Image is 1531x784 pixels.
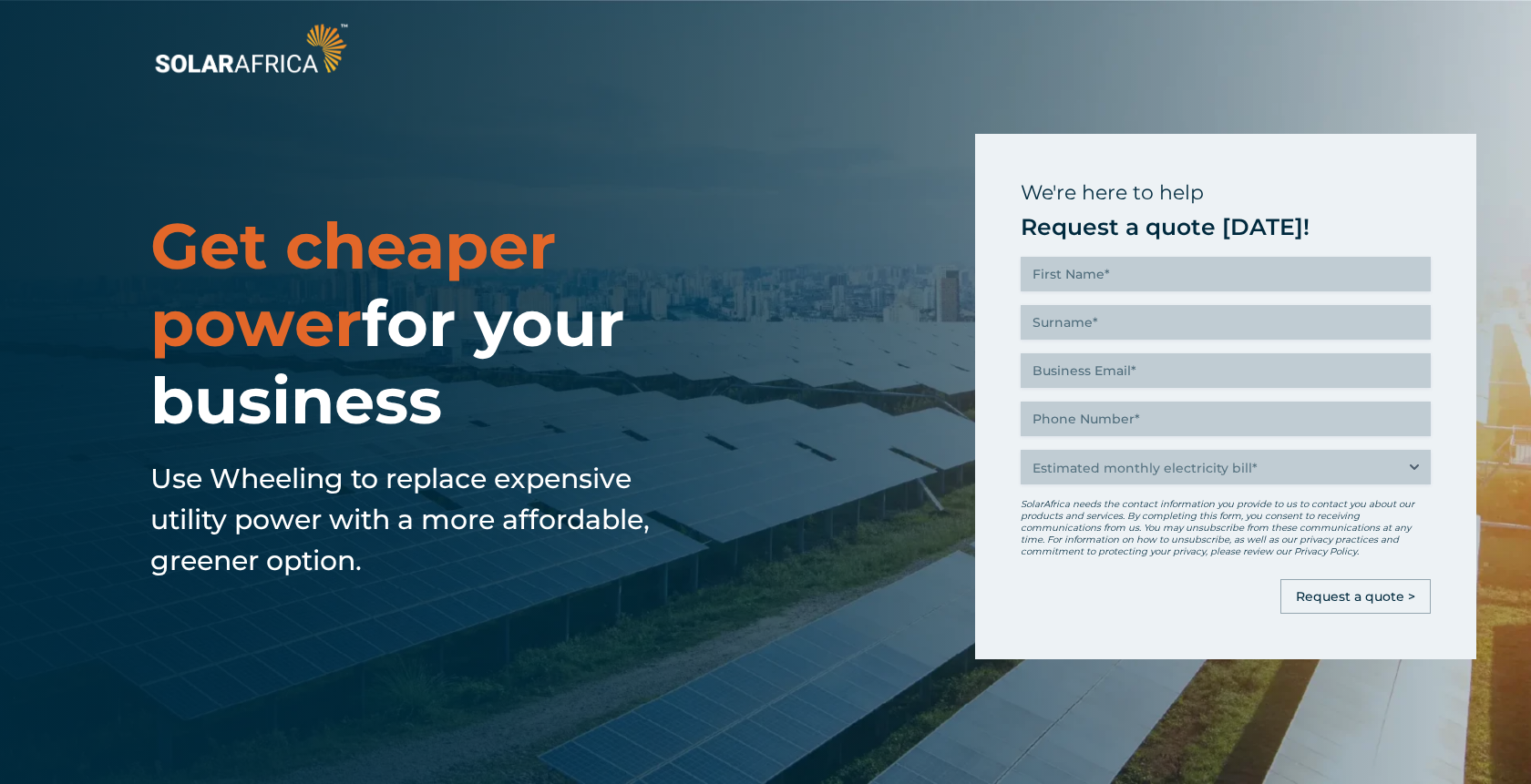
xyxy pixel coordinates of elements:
[1021,257,1431,291] input: First Name*
[1021,498,1431,557] p: SolarAfrica needs the contact information you provide to us to contact you about our products and...
[1280,579,1431,614] input: Request a quote >
[150,208,805,440] h1: for your business
[1021,211,1431,243] p: Request a quote [DATE]!
[150,458,679,581] h5: Use Wheeling to replace expensive utility power with a more affordable, greener option.
[150,207,556,362] span: Get cheaper power
[1021,305,1431,340] input: Surname*
[1021,402,1431,436] input: Phone Number*
[1021,353,1431,388] input: Business Email*
[1021,175,1431,211] p: We're here to help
